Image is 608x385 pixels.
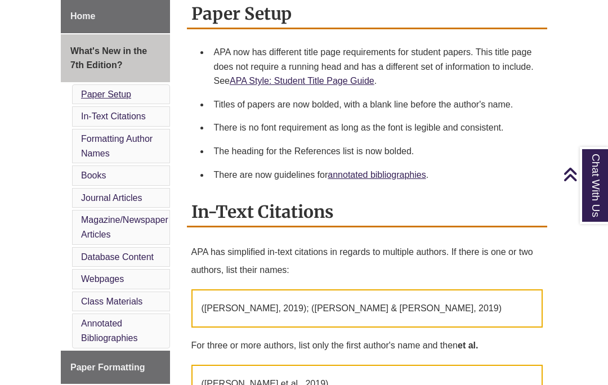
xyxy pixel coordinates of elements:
[81,274,124,284] a: Webpages
[209,93,543,117] li: Titles of papers are now bolded, with a blank line before the author's name.
[458,341,478,350] strong: et al.
[209,116,543,140] li: There is no font requirement as long as the font is legible and consistent.
[70,11,95,21] span: Home
[81,193,142,203] a: Journal Articles
[209,140,543,163] li: The heading for the References list is now bolded.
[81,252,154,262] a: Database Content
[209,163,543,187] li: There are now guidelines for .
[209,41,543,93] li: APA now has different title page requirements for student papers. This title page does not requir...
[81,171,106,180] a: Books
[230,76,374,86] a: APA Style: Student Title Page Guide
[81,297,142,306] a: Class Materials
[191,289,543,328] p: ([PERSON_NAME], 2019); ([PERSON_NAME] & [PERSON_NAME], 2019)
[61,351,170,384] a: Paper Formatting
[70,46,147,70] span: What's New in the 7th Edition?
[61,34,170,82] a: What's New in the 7th Edition?
[81,111,146,121] a: In-Text Citations
[191,239,543,284] p: APA has simplified in-text citations in regards to multiple authors. If there is one or two autho...
[187,198,548,227] h2: In-Text Citations
[81,215,168,239] a: Magazine/Newspaper Articles
[81,319,138,343] a: Annotated Bibliographies
[70,362,145,372] span: Paper Formatting
[81,89,131,99] a: Paper Setup
[563,167,605,182] a: Back to Top
[191,332,543,359] p: For three or more authors, list only the first author's name and then
[328,170,426,180] a: annotated bibliographies
[81,134,153,158] a: Formatting Author Names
